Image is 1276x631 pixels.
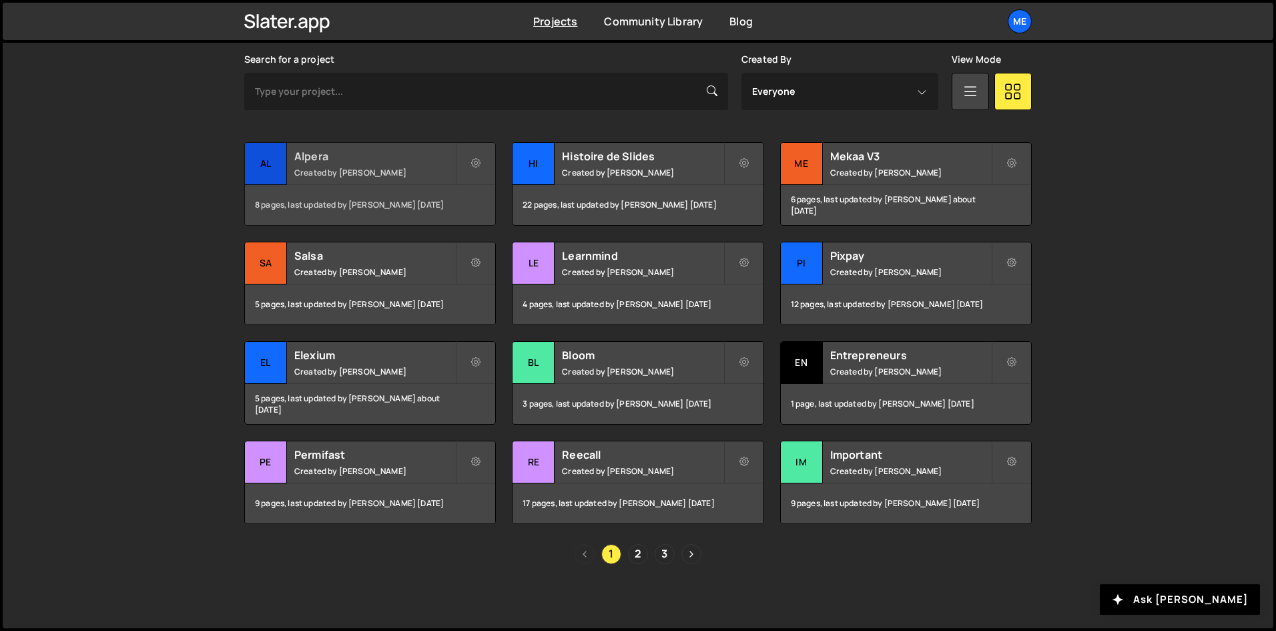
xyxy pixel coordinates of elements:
[513,441,555,483] div: Re
[780,142,1032,226] a: Me Mekaa V3 Created by [PERSON_NAME] 6 pages, last updated by [PERSON_NAME] about [DATE]
[294,447,455,462] h2: Permifast
[830,248,991,263] h2: Pixpay
[780,341,1032,425] a: En Entrepreneurs Created by [PERSON_NAME] 1 page, last updated by [PERSON_NAME] [DATE]
[830,465,991,477] small: Created by [PERSON_NAME]
[952,54,1001,65] label: View Mode
[628,544,648,564] a: Page 2
[245,342,287,384] div: El
[244,54,334,65] label: Search for a project
[1100,584,1260,615] button: Ask [PERSON_NAME]
[245,384,495,424] div: 5 pages, last updated by [PERSON_NAME] about [DATE]
[562,248,723,263] h2: Learnmind
[244,142,496,226] a: Al Alpera Created by [PERSON_NAME] 8 pages, last updated by [PERSON_NAME] [DATE]
[513,143,555,185] div: Hi
[244,341,496,425] a: El Elexium Created by [PERSON_NAME] 5 pages, last updated by [PERSON_NAME] about [DATE]
[655,544,675,564] a: Page 3
[245,143,287,185] div: Al
[830,348,991,363] h2: Entrepreneurs
[781,384,1031,424] div: 1 page, last updated by [PERSON_NAME] [DATE]
[729,14,753,29] a: Blog
[294,266,455,278] small: Created by [PERSON_NAME]
[780,441,1032,524] a: Im Important Created by [PERSON_NAME] 9 pages, last updated by [PERSON_NAME] [DATE]
[244,544,1032,564] div: Pagination
[1008,9,1032,33] a: Me
[781,284,1031,325] div: 12 pages, last updated by [PERSON_NAME] [DATE]
[562,465,723,477] small: Created by [PERSON_NAME]
[781,441,823,483] div: Im
[830,447,991,462] h2: Important
[741,54,792,65] label: Created By
[830,149,991,164] h2: Mekaa V3
[512,242,763,325] a: Le Learnmind Created by [PERSON_NAME] 4 pages, last updated by [PERSON_NAME] [DATE]
[830,167,991,178] small: Created by [PERSON_NAME]
[294,149,455,164] h2: Alpera
[562,348,723,363] h2: Bloom
[245,441,287,483] div: Pe
[513,284,763,325] div: 4 pages, last updated by [PERSON_NAME] [DATE]
[830,266,991,278] small: Created by [PERSON_NAME]
[245,483,495,523] div: 9 pages, last updated by [PERSON_NAME] [DATE]
[512,142,763,226] a: Hi Histoire de Slides Created by [PERSON_NAME] 22 pages, last updated by [PERSON_NAME] [DATE]
[781,185,1031,225] div: 6 pages, last updated by [PERSON_NAME] about [DATE]
[781,143,823,185] div: Me
[294,248,455,263] h2: Salsa
[513,242,555,284] div: Le
[294,167,455,178] small: Created by [PERSON_NAME]
[244,242,496,325] a: Sa Salsa Created by [PERSON_NAME] 5 pages, last updated by [PERSON_NAME] [DATE]
[244,441,496,524] a: Pe Permifast Created by [PERSON_NAME] 9 pages, last updated by [PERSON_NAME] [DATE]
[513,185,763,225] div: 22 pages, last updated by [PERSON_NAME] [DATE]
[562,149,723,164] h2: Histoire de Slides
[562,266,723,278] small: Created by [PERSON_NAME]
[562,167,723,178] small: Created by [PERSON_NAME]
[513,384,763,424] div: 3 pages, last updated by [PERSON_NAME] [DATE]
[512,341,763,425] a: Bl Bloom Created by [PERSON_NAME] 3 pages, last updated by [PERSON_NAME] [DATE]
[781,342,823,384] div: En
[562,366,723,377] small: Created by [PERSON_NAME]
[781,483,1031,523] div: 9 pages, last updated by [PERSON_NAME] [DATE]
[681,544,701,564] a: Next page
[562,447,723,462] h2: Reecall
[245,185,495,225] div: 8 pages, last updated by [PERSON_NAME] [DATE]
[604,14,703,29] a: Community Library
[294,366,455,377] small: Created by [PERSON_NAME]
[513,342,555,384] div: Bl
[294,348,455,363] h2: Elexium
[244,73,728,110] input: Type your project...
[294,465,455,477] small: Created by [PERSON_NAME]
[781,242,823,284] div: Pi
[245,284,495,325] div: 5 pages, last updated by [PERSON_NAME] [DATE]
[512,441,763,524] a: Re Reecall Created by [PERSON_NAME] 17 pages, last updated by [PERSON_NAME] [DATE]
[780,242,1032,325] a: Pi Pixpay Created by [PERSON_NAME] 12 pages, last updated by [PERSON_NAME] [DATE]
[830,366,991,377] small: Created by [PERSON_NAME]
[513,483,763,523] div: 17 pages, last updated by [PERSON_NAME] [DATE]
[533,14,577,29] a: Projects
[245,242,287,284] div: Sa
